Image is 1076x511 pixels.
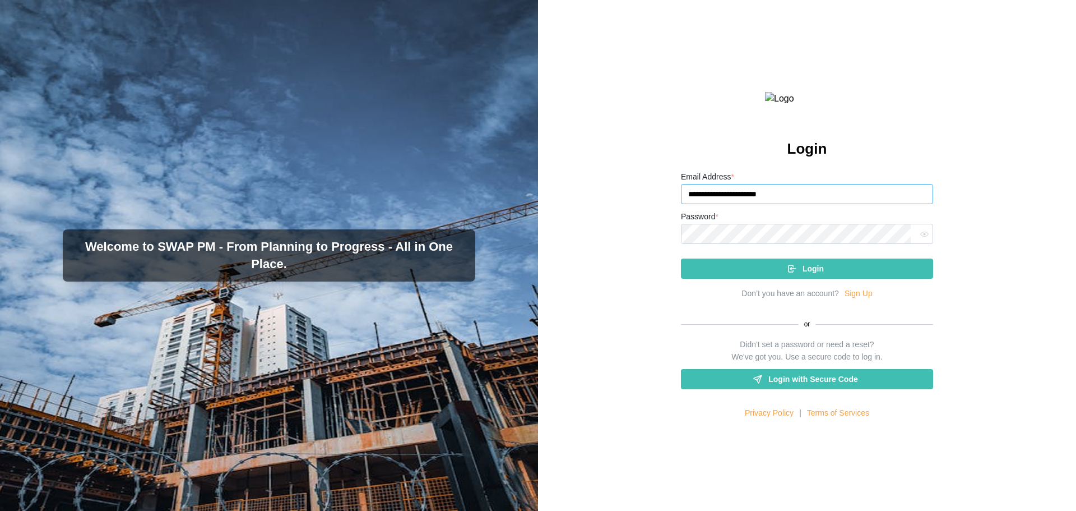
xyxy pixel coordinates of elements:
div: | [799,407,801,420]
a: Privacy Policy [745,407,794,420]
button: Login [681,259,933,279]
a: Terms of Services [807,407,869,420]
label: Email Address [681,171,734,183]
div: or [681,319,933,330]
label: Password [681,211,718,223]
span: Login with Secure Code [768,370,857,389]
div: Don’t you have an account? [741,288,839,300]
img: Logo [765,92,849,106]
span: Login [803,259,824,278]
h3: Welcome to SWAP PM - From Planning to Progress - All in One Place. [72,238,466,273]
h2: Login [787,139,827,159]
div: Didn't set a password or need a reset? We've got you. Use a secure code to log in. [731,339,882,363]
a: Sign Up [845,288,873,300]
a: Login with Secure Code [681,369,933,389]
